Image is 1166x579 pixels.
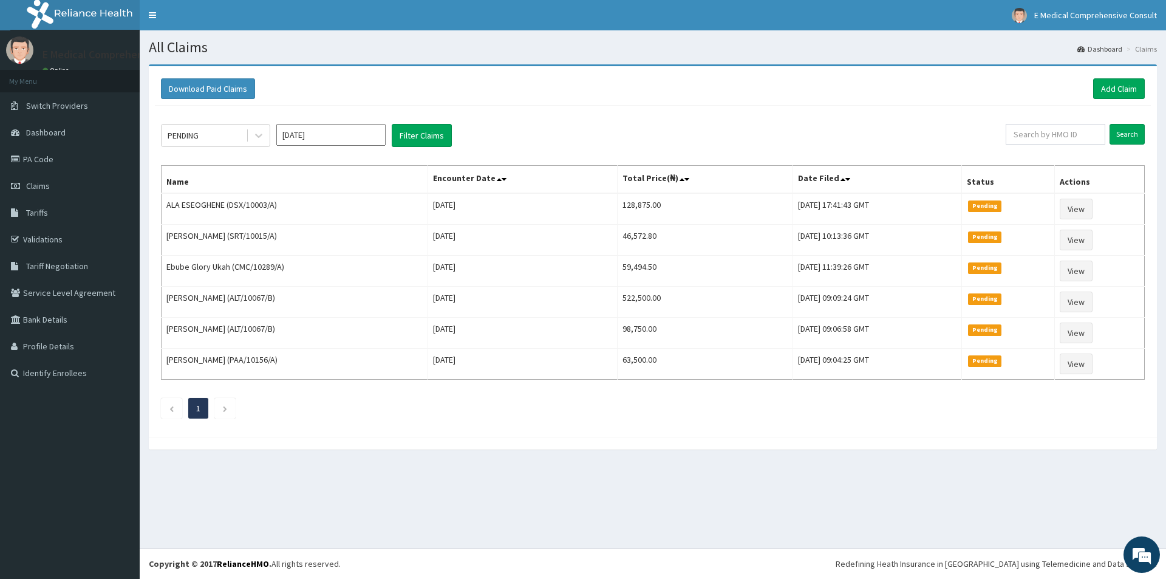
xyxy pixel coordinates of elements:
[161,78,255,99] button: Download Paid Claims
[1006,124,1105,145] input: Search by HMO ID
[43,66,72,75] a: Online
[428,349,617,380] td: [DATE]
[43,49,201,60] p: E Medical Comprehensive Consult
[793,193,962,225] td: [DATE] 17:41:43 GMT
[793,287,962,318] td: [DATE] 09:09:24 GMT
[968,355,1001,366] span: Pending
[1060,292,1093,312] a: View
[1060,354,1093,374] a: View
[162,166,428,194] th: Name
[162,349,428,380] td: [PERSON_NAME] (PAA/10156/A)
[428,166,617,194] th: Encounter Date
[617,166,793,194] th: Total Price(₦)
[140,548,1166,579] footer: All rights reserved.
[222,403,228,414] a: Next page
[26,180,50,191] span: Claims
[1055,166,1145,194] th: Actions
[149,558,271,569] strong: Copyright © 2017 .
[1060,261,1093,281] a: View
[617,318,793,349] td: 98,750.00
[162,318,428,349] td: [PERSON_NAME] (ALT/10067/B)
[428,256,617,287] td: [DATE]
[968,262,1001,273] span: Pending
[617,225,793,256] td: 46,572.80
[1110,124,1145,145] input: Search
[26,100,88,111] span: Switch Providers
[793,318,962,349] td: [DATE] 09:06:58 GMT
[1093,78,1145,99] a: Add Claim
[836,558,1157,570] div: Redefining Heath Insurance in [GEOGRAPHIC_DATA] using Telemedicine and Data Science!
[162,193,428,225] td: ALA ESEOGHENE (DSX/10003/A)
[428,287,617,318] td: [DATE]
[6,36,33,64] img: User Image
[617,287,793,318] td: 522,500.00
[162,225,428,256] td: [PERSON_NAME] (SRT/10015/A)
[428,225,617,256] td: [DATE]
[428,193,617,225] td: [DATE]
[162,256,428,287] td: Ebube Glory Ukah (CMC/10289/A)
[276,124,386,146] input: Select Month and Year
[617,193,793,225] td: 128,875.00
[168,129,199,142] div: PENDING
[196,403,200,414] a: Page 1 is your current page
[428,318,617,349] td: [DATE]
[793,256,962,287] td: [DATE] 11:39:26 GMT
[968,324,1001,335] span: Pending
[392,124,452,147] button: Filter Claims
[169,403,174,414] a: Previous page
[617,256,793,287] td: 59,494.50
[617,349,793,380] td: 63,500.00
[1060,199,1093,219] a: View
[162,287,428,318] td: [PERSON_NAME] (ALT/10067/B)
[968,231,1001,242] span: Pending
[968,200,1001,211] span: Pending
[793,349,962,380] td: [DATE] 09:04:25 GMT
[26,261,88,272] span: Tariff Negotiation
[793,225,962,256] td: [DATE] 10:13:36 GMT
[1034,10,1157,21] span: E Medical Comprehensive Consult
[1060,323,1093,343] a: View
[1012,8,1027,23] img: User Image
[26,127,66,138] span: Dashboard
[1060,230,1093,250] a: View
[793,166,962,194] th: Date Filed
[1123,44,1157,54] li: Claims
[149,39,1157,55] h1: All Claims
[962,166,1055,194] th: Status
[1077,44,1122,54] a: Dashboard
[217,558,269,569] a: RelianceHMO
[968,293,1001,304] span: Pending
[26,207,48,218] span: Tariffs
